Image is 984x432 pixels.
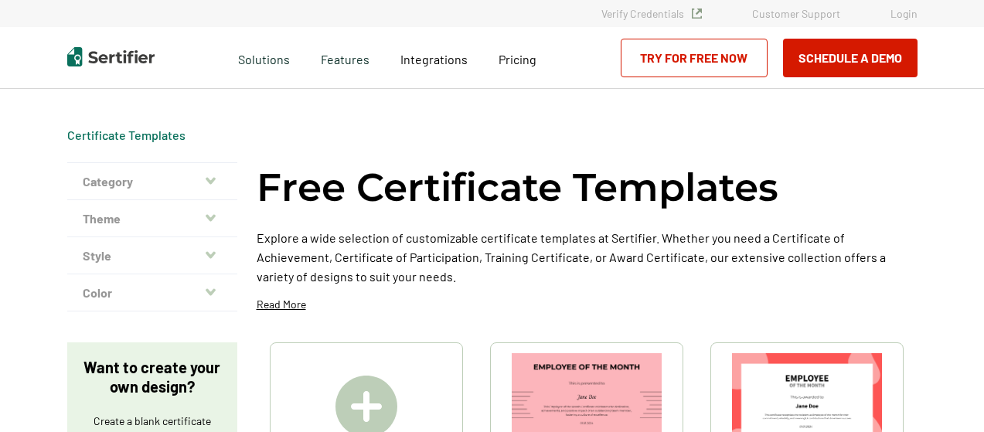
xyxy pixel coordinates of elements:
[67,274,237,311] button: Color
[257,297,306,312] p: Read More
[257,228,918,286] p: Explore a wide selection of customizable certificate templates at Sertifier. Whether you need a C...
[400,48,468,67] a: Integrations
[499,52,536,66] span: Pricing
[890,7,918,20] a: Login
[67,237,237,274] button: Style
[257,162,778,213] h1: Free Certificate Templates
[238,48,290,67] span: Solutions
[321,48,369,67] span: Features
[67,128,186,142] a: Certificate Templates
[67,128,186,143] span: Certificate Templates
[67,47,155,66] img: Sertifier | Digital Credentialing Platform
[499,48,536,67] a: Pricing
[621,39,768,77] a: Try for Free Now
[67,128,186,143] div: Breadcrumb
[601,7,702,20] a: Verify Credentials
[67,163,237,200] button: Category
[692,9,702,19] img: Verified
[67,200,237,237] button: Theme
[83,358,222,396] p: Want to create your own design?
[400,52,468,66] span: Integrations
[752,7,840,20] a: Customer Support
